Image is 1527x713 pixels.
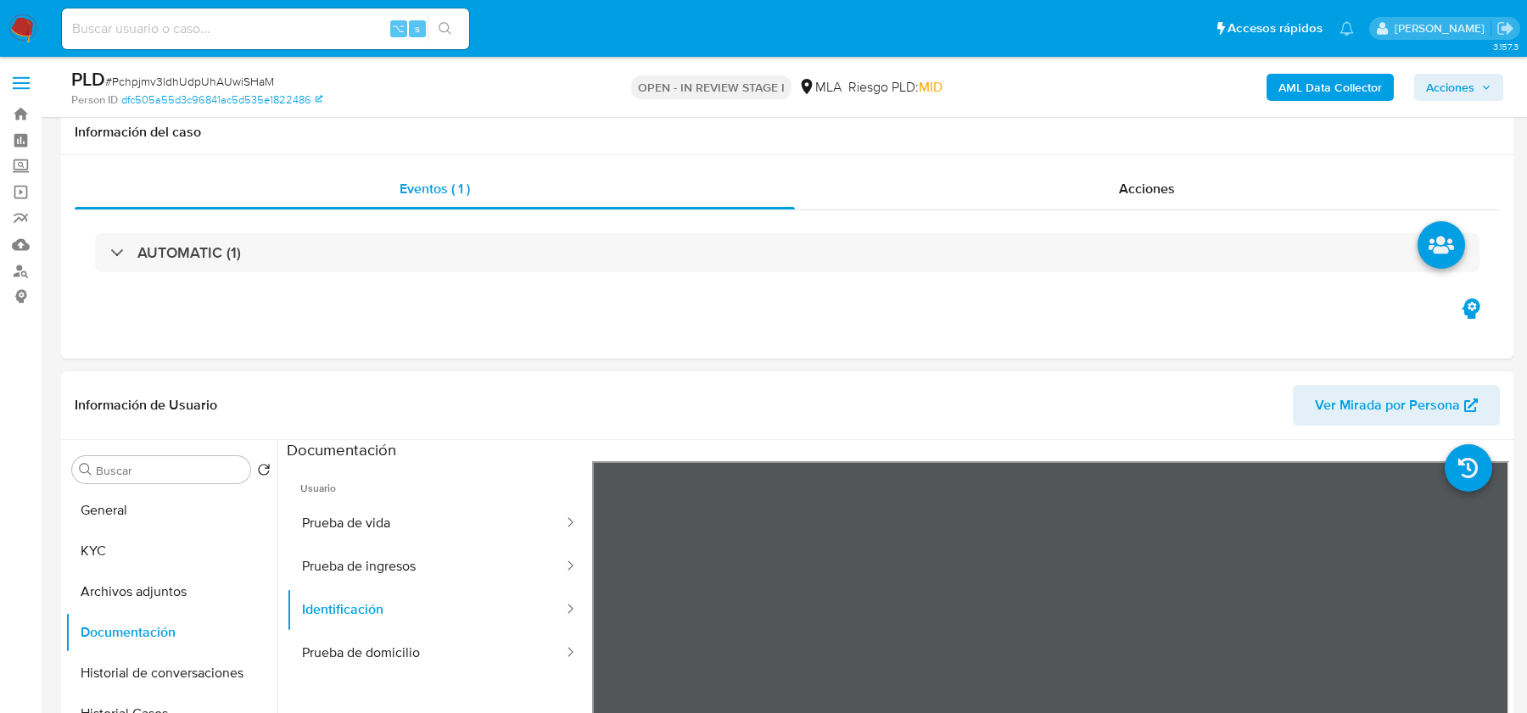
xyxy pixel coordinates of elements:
[631,75,791,99] p: OPEN - IN REVIEW STAGE I
[65,571,277,612] button: Archivos adjuntos
[79,463,92,476] button: Buscar
[65,653,277,694] button: Historial de conversaciones
[415,20,420,36] span: s
[71,92,118,108] b: Person ID
[137,243,241,262] h3: AUTOMATIC (1)
[392,20,405,36] span: ⌥
[428,17,462,41] button: search-icon
[65,490,277,531] button: General
[257,463,271,482] button: Volver al orden por defecto
[65,612,277,653] button: Documentación
[62,18,469,40] input: Buscar usuario o caso...
[919,77,942,97] span: MID
[121,92,322,108] a: dfc505a55d3c96841ac5d535e1822486
[1426,74,1474,101] span: Acciones
[105,73,274,90] span: # Pchpjmv3ldhUdpUhAUwiSHaM
[71,65,105,92] b: PLD
[65,531,277,571] button: KYC
[1315,385,1460,426] span: Ver Mirada por Persona
[75,397,217,414] h1: Información de Usuario
[1228,19,1323,37] span: Accesos rápidos
[400,179,470,198] span: Eventos ( 1 )
[848,78,942,97] span: Riesgo PLD:
[1395,20,1491,36] p: magali.barcan@mercadolibre.com
[1278,74,1382,101] b: AML Data Collector
[1340,21,1354,36] a: Notificaciones
[96,463,243,478] input: Buscar
[1119,179,1175,198] span: Acciones
[95,233,1479,272] div: AUTOMATIC (1)
[1496,19,1514,37] a: Salir
[1414,74,1503,101] button: Acciones
[75,124,1500,141] h1: Información del caso
[798,78,842,97] div: MLA
[1293,385,1500,426] button: Ver Mirada por Persona
[1267,74,1394,101] button: AML Data Collector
